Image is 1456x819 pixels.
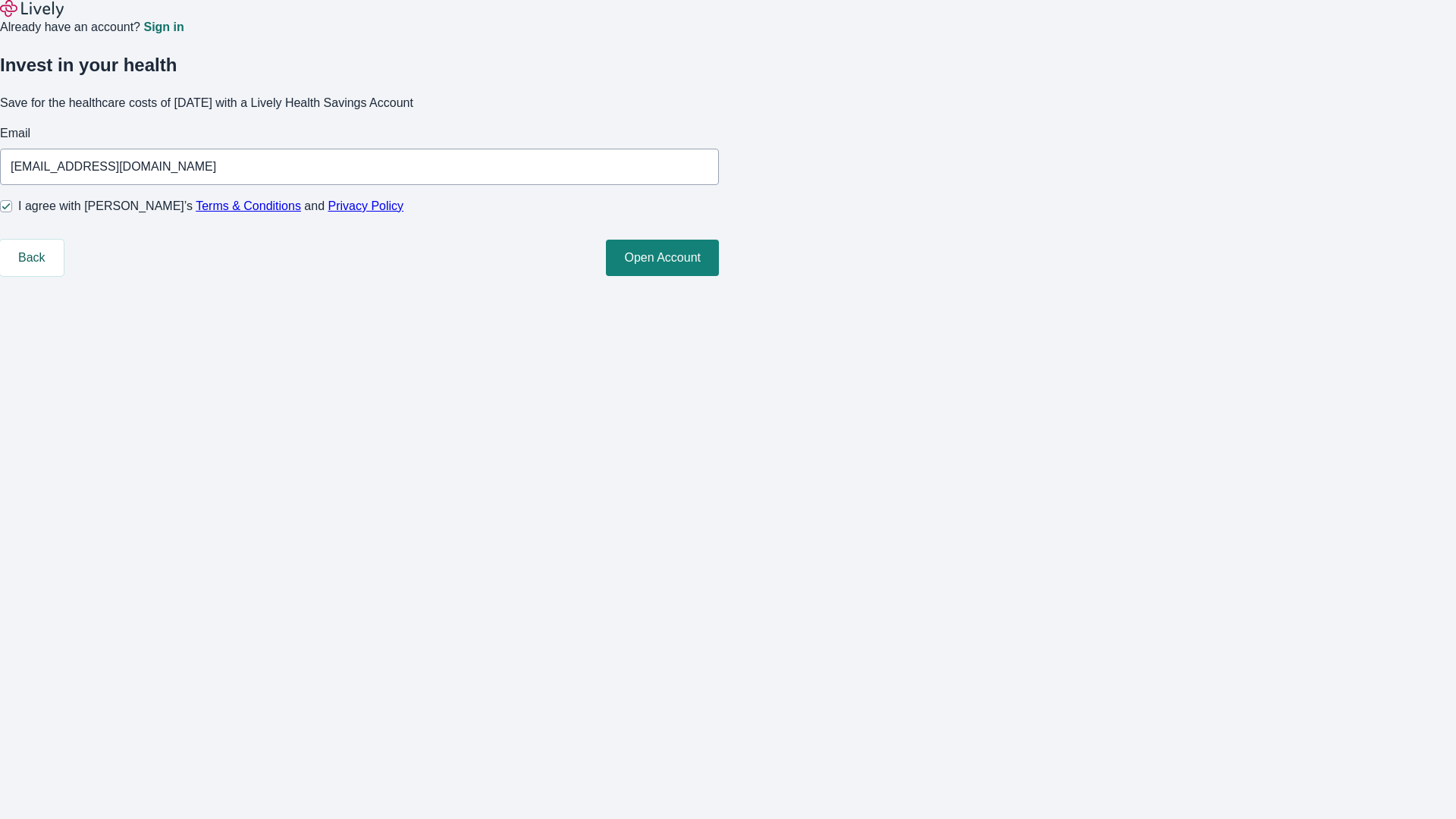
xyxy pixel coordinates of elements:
a: Terms & Conditions [196,199,301,212]
a: Sign in [143,21,184,33]
button: Open Account [606,240,719,276]
a: Privacy Policy [328,199,404,212]
span: I agree with [PERSON_NAME]’s and [18,197,403,215]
